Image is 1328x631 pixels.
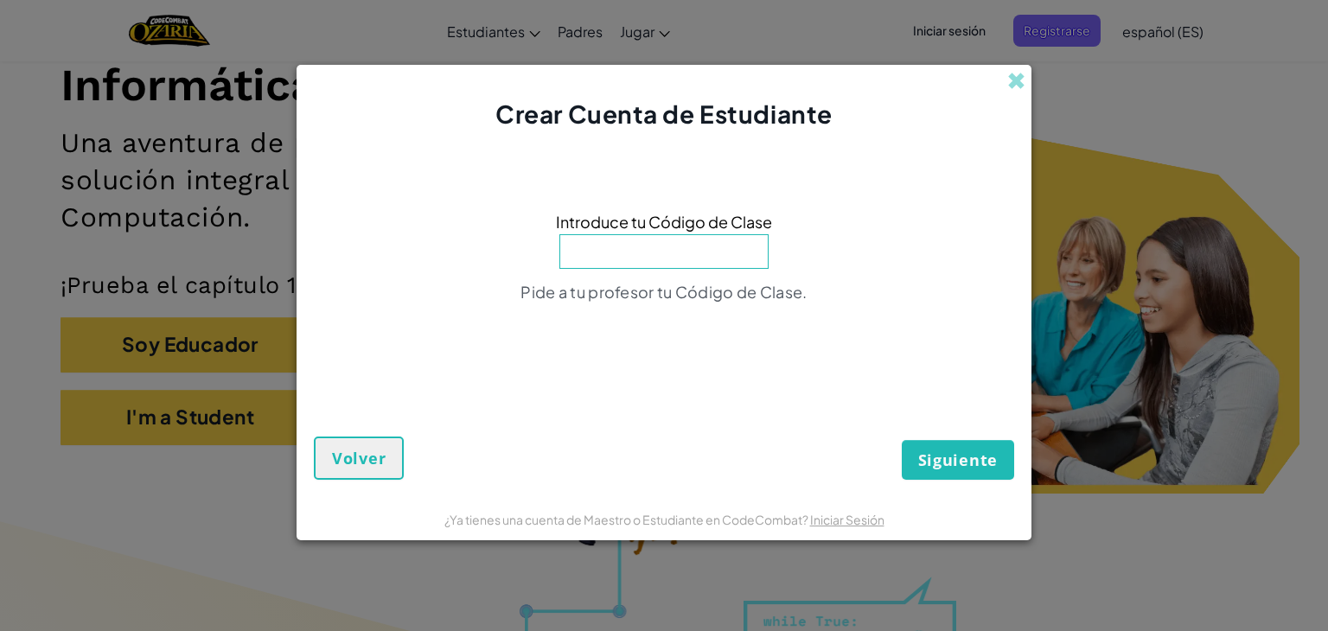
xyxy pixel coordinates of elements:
[556,209,772,234] span: Introduce tu Código de Clase
[444,512,810,527] span: ¿Ya tienes una cuenta de Maestro o Estudiante en CodeCombat?
[314,437,404,480] button: Volver
[918,449,998,470] span: Siguiente
[332,448,386,468] span: Volver
[902,440,1014,480] button: Siguiente
[520,282,807,302] span: Pide a tu profesor tu Código de Clase.
[495,99,833,129] span: Crear Cuenta de Estudiante
[810,512,884,527] a: Iniciar Sesión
